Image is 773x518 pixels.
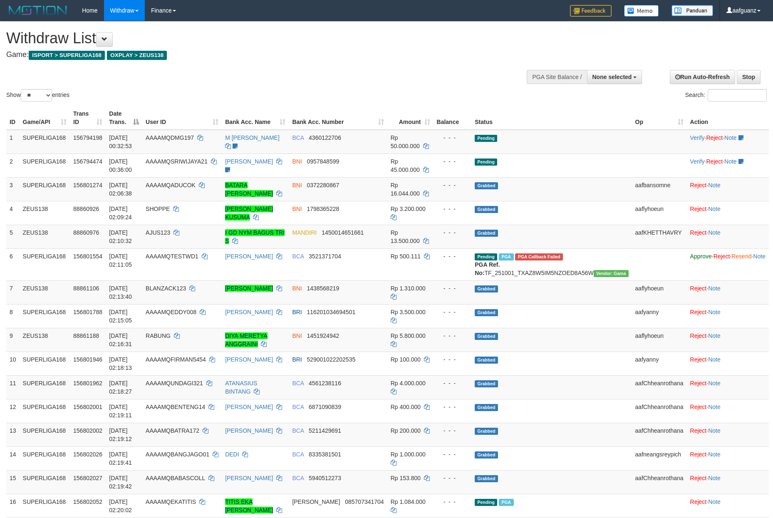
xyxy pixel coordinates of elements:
[6,494,20,518] td: 16
[687,130,769,154] td: · ·
[687,106,769,130] th: Action
[671,5,713,16] img: panduan.png
[109,253,132,268] span: [DATE] 02:11:05
[632,225,687,248] td: aafKHETTHAVRY
[391,332,426,339] span: Rp 5.800.000
[146,427,199,434] span: AAAAMQBATRA172
[437,228,468,237] div: - - -
[225,134,280,141] a: M [PERSON_NAME]
[70,106,106,130] th: Trans ID: activate to sort column ascending
[391,229,420,244] span: Rp 13.500.000
[632,352,687,375] td: aafyanny
[6,30,507,47] h1: Withdraw List
[6,470,20,494] td: 15
[20,470,70,494] td: SUPERLIGA168
[292,182,302,188] span: BNI
[225,229,285,244] a: I GD NYM BAGUS TRI S
[592,74,632,80] span: None selected
[146,475,205,481] span: AAAAMQBABASCOLL
[20,399,70,423] td: SUPERLIGA168
[20,446,70,470] td: SUPERLIGA168
[475,182,498,189] span: Grabbed
[146,253,198,260] span: AAAAMQTESTWD1
[109,158,132,173] span: [DATE] 00:36:00
[437,181,468,189] div: - - -
[437,332,468,340] div: - - -
[475,285,498,292] span: Grabbed
[708,309,721,315] a: Note
[73,134,102,141] span: 156794198
[708,182,721,188] a: Note
[142,106,222,130] th: User ID: activate to sort column ascending
[685,89,767,102] label: Search:
[708,206,721,212] a: Note
[391,475,421,481] span: Rp 153.800
[475,357,498,364] span: Grabbed
[225,427,273,434] a: [PERSON_NAME]
[20,304,70,328] td: SUPERLIGA168
[690,498,707,505] a: Reject
[687,154,769,177] td: · ·
[6,154,20,177] td: 2
[307,158,339,165] span: Copy 0957848599 to clipboard
[20,130,70,154] td: SUPERLIGA168
[73,498,102,505] span: 156802052
[687,352,769,375] td: ·
[292,206,302,212] span: BNI
[73,229,99,236] span: 88860976
[225,332,267,347] a: DIYA MERETYA ANGGRAINI
[437,308,468,316] div: - - -
[73,427,102,434] span: 156802002
[292,158,302,165] span: BNI
[225,182,273,197] a: BATARA [PERSON_NAME]
[109,380,132,395] span: [DATE] 02:18:27
[475,380,498,387] span: Grabbed
[73,475,102,481] span: 156802027
[475,451,498,459] span: Grabbed
[437,355,468,364] div: - - -
[632,399,687,423] td: aafChheanrothana
[515,253,562,260] span: PGA Error
[225,451,239,458] a: DEDI
[437,498,468,506] div: - - -
[437,379,468,387] div: - - -
[6,51,507,59] h4: Game:
[292,332,302,339] span: BNI
[690,285,707,292] a: Reject
[309,427,341,434] span: Copy 5211429691 to clipboard
[708,89,767,102] input: Search:
[587,70,642,84] button: None selected
[146,206,170,212] span: SHOPPE
[690,451,707,458] a: Reject
[6,225,20,248] td: 5
[687,225,769,248] td: ·
[109,404,132,419] span: [DATE] 02:19:11
[109,427,132,442] span: [DATE] 02:19:12
[690,404,707,410] a: Reject
[632,106,687,130] th: Op: activate to sort column ascending
[391,451,426,458] span: Rp 1.000.000
[690,356,707,363] a: Reject
[690,427,707,434] a: Reject
[391,404,421,410] span: Rp 400.000
[225,309,273,315] a: [PERSON_NAME]
[6,328,20,352] td: 9
[307,206,339,212] span: Copy 1798365228 to clipboard
[687,201,769,225] td: ·
[391,285,426,292] span: Rp 1.310.000
[632,201,687,225] td: aaflyhoeun
[109,332,132,347] span: [DATE] 02:16:31
[714,253,730,260] a: Reject
[690,380,707,387] a: Reject
[109,285,132,300] span: [DATE] 02:13:40
[437,284,468,292] div: - - -
[109,182,132,197] span: [DATE] 02:06:38
[146,182,196,188] span: AAAAMQADUCOK
[687,375,769,399] td: ·
[437,426,468,435] div: - - -
[632,470,687,494] td: aafChheanrothana
[292,253,304,260] span: BCA
[307,182,339,188] span: Copy 0372280867 to clipboard
[434,106,472,130] th: Balance
[20,494,70,518] td: SUPERLIGA168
